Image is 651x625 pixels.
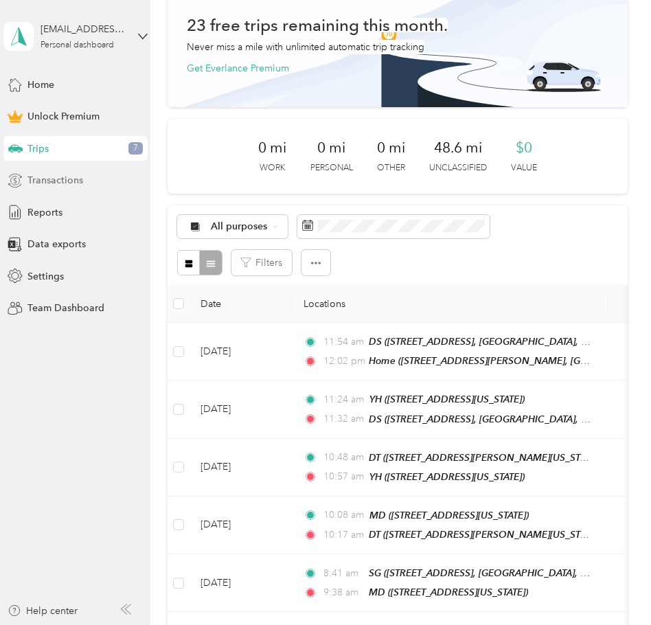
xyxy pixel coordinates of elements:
span: 0 mi [258,138,286,157]
td: [DATE] [190,380,293,438]
p: Other [377,162,405,174]
td: [DATE] [190,439,293,497]
span: 8:41 am [323,566,363,581]
span: 12:02 pm [323,354,363,369]
span: Home [27,78,54,92]
span: Team Dashboard [27,301,104,315]
span: $0 [516,138,532,157]
span: Transactions [27,173,83,187]
span: All purposes [211,222,268,231]
span: SG ([STREET_ADDRESS], [GEOGRAPHIC_DATA], [US_STATE]) [369,567,631,579]
th: Date [190,285,293,323]
p: Personal [310,162,353,174]
span: DS ([STREET_ADDRESS], [GEOGRAPHIC_DATA], [US_STATE]) [369,413,632,425]
td: [DATE] [190,497,293,554]
span: 10:17 am [323,527,363,543]
span: Settings [27,269,64,284]
p: Unclassified [429,162,487,174]
span: 0 mi [377,138,405,157]
span: Unlock Premium [27,109,100,124]
span: 10:08 am [323,508,364,523]
p: Work [260,162,285,174]
p: Value [511,162,537,174]
button: Help center [8,604,78,618]
span: DT ([STREET_ADDRESS][PERSON_NAME][US_STATE]) [369,452,601,464]
span: Data exports [27,237,86,251]
td: [DATE] [190,323,293,380]
span: YH ([STREET_ADDRESS][US_STATE]) [369,471,525,482]
h1: 23 free trips remaining this month. [187,18,448,32]
div: [EMAIL_ADDRESS][DOMAIN_NAME] [41,22,126,36]
span: 11:24 am [323,392,364,407]
span: 10:48 am [323,450,363,465]
span: Trips [27,141,49,156]
span: YH ([STREET_ADDRESS][US_STATE]) [369,394,525,405]
span: Reports [27,205,62,220]
div: Personal dashboard [41,41,114,49]
span: DT ([STREET_ADDRESS][PERSON_NAME][US_STATE]) [369,529,601,541]
p: Never miss a mile with unlimited automatic trip tracking [187,40,424,54]
span: 9:38 am [323,585,363,600]
span: 11:32 am [323,411,363,427]
td: [DATE] [190,554,293,612]
span: MD ([STREET_ADDRESS][US_STATE]) [369,510,529,521]
button: Get Everlance Premium [187,61,289,76]
span: 48.6 mi [434,138,482,157]
span: 0 mi [317,138,345,157]
span: 10:57 am [323,469,364,484]
span: 7 [128,142,143,155]
th: Locations [293,285,608,323]
span: 11:54 am [323,334,363,350]
button: Filters [231,250,292,275]
span: MD ([STREET_ADDRESS][US_STATE]) [369,587,528,598]
iframe: Everlance-gr Chat Button Frame [574,548,651,625]
span: DS ([STREET_ADDRESS], [GEOGRAPHIC_DATA], [US_STATE]) [369,336,632,348]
